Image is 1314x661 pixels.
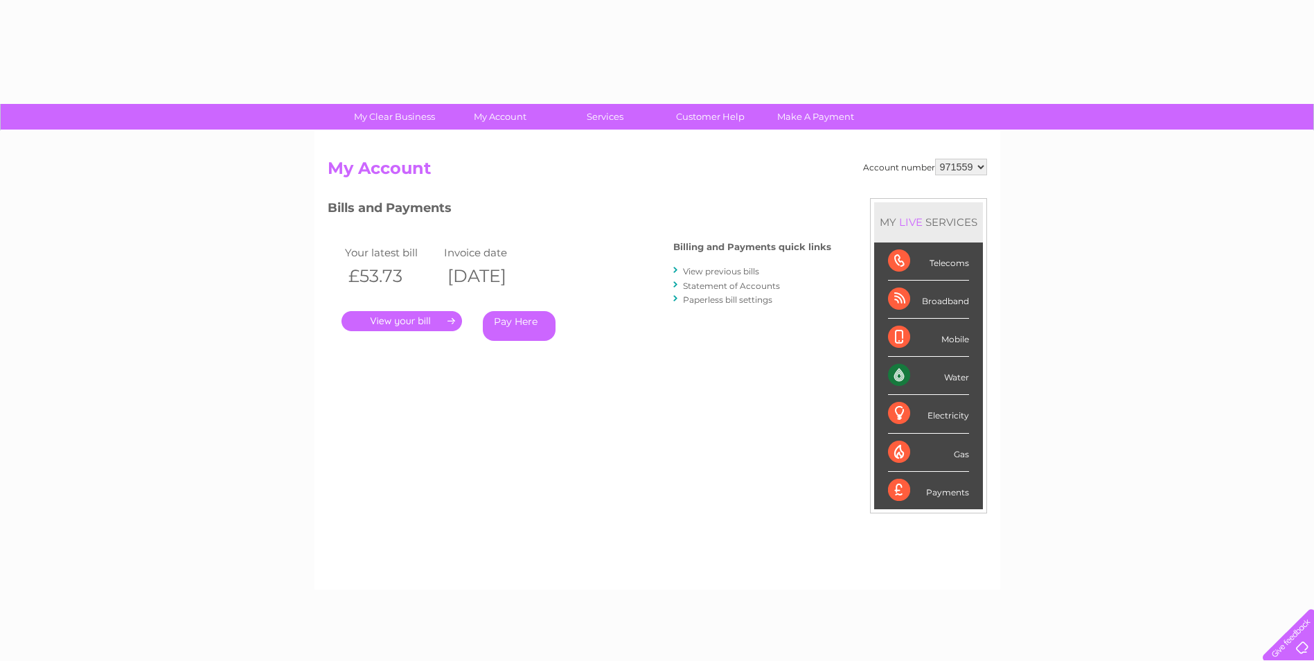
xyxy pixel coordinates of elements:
[548,104,662,130] a: Services
[683,281,780,291] a: Statement of Accounts
[874,202,983,242] div: MY SERVICES
[888,243,969,281] div: Telecoms
[443,104,557,130] a: My Account
[441,243,540,262] td: Invoice date
[896,215,925,229] div: LIVE
[888,319,969,357] div: Mobile
[341,262,441,290] th: £53.73
[483,311,556,341] a: Pay Here
[328,159,987,185] h2: My Account
[758,104,873,130] a: Make A Payment
[888,395,969,433] div: Electricity
[673,242,831,252] h4: Billing and Payments quick links
[888,357,969,395] div: Water
[441,262,540,290] th: [DATE]
[888,281,969,319] div: Broadband
[653,104,767,130] a: Customer Help
[328,198,831,222] h3: Bills and Payments
[683,266,759,276] a: View previous bills
[341,243,441,262] td: Your latest bill
[888,472,969,509] div: Payments
[337,104,452,130] a: My Clear Business
[341,311,462,331] a: .
[863,159,987,175] div: Account number
[888,434,969,472] div: Gas
[683,294,772,305] a: Paperless bill settings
